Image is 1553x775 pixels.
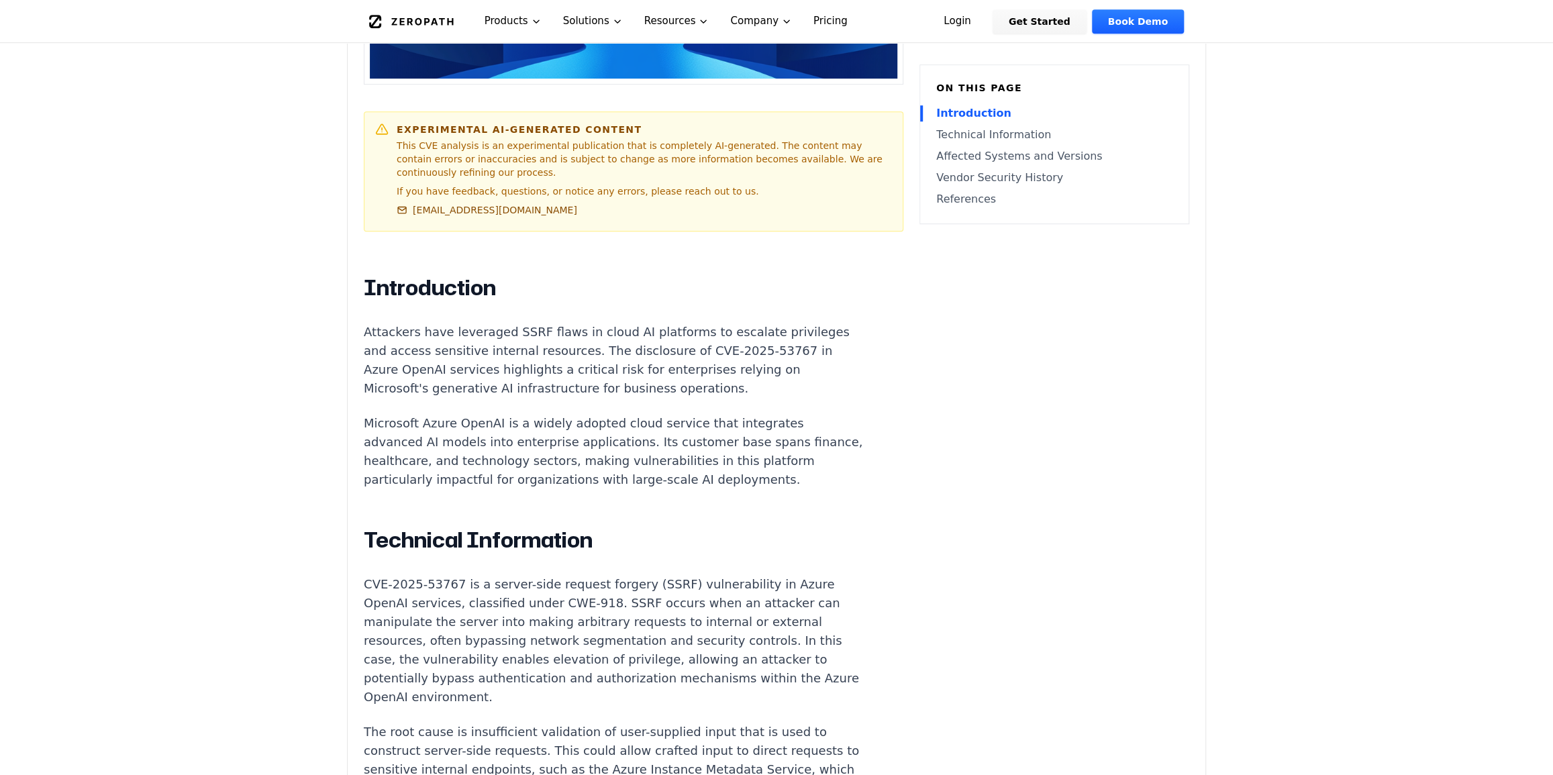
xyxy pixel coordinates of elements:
a: Vendor Security History [936,170,1172,186]
a: Book Demo [1092,9,1184,34]
a: Affected Systems and Versions [936,148,1172,164]
a: Introduction [936,105,1172,121]
p: If you have feedback, questions, or notice any errors, please reach out to us. [397,185,892,198]
a: Get Started [993,9,1087,34]
p: Attackers have leveraged SSRF flaws in cloud AI platforms to escalate privileges and access sensi... [364,323,863,398]
a: Login [928,9,987,34]
a: Technical Information [936,127,1172,143]
h2: Introduction [364,274,863,301]
a: [EMAIL_ADDRESS][DOMAIN_NAME] [397,203,577,217]
p: CVE-2025-53767 is a server-side request forgery (SSRF) vulnerability in Azure OpenAI services, cl... [364,575,863,707]
a: References [936,191,1172,207]
p: Microsoft Azure OpenAI is a widely adopted cloud service that integrates advanced AI models into ... [364,414,863,489]
h2: Technical Information [364,527,863,554]
h6: Experimental AI-Generated Content [397,123,892,136]
p: This CVE analysis is an experimental publication that is completely AI-generated. The content may... [397,139,892,179]
h6: On this page [936,81,1172,95]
